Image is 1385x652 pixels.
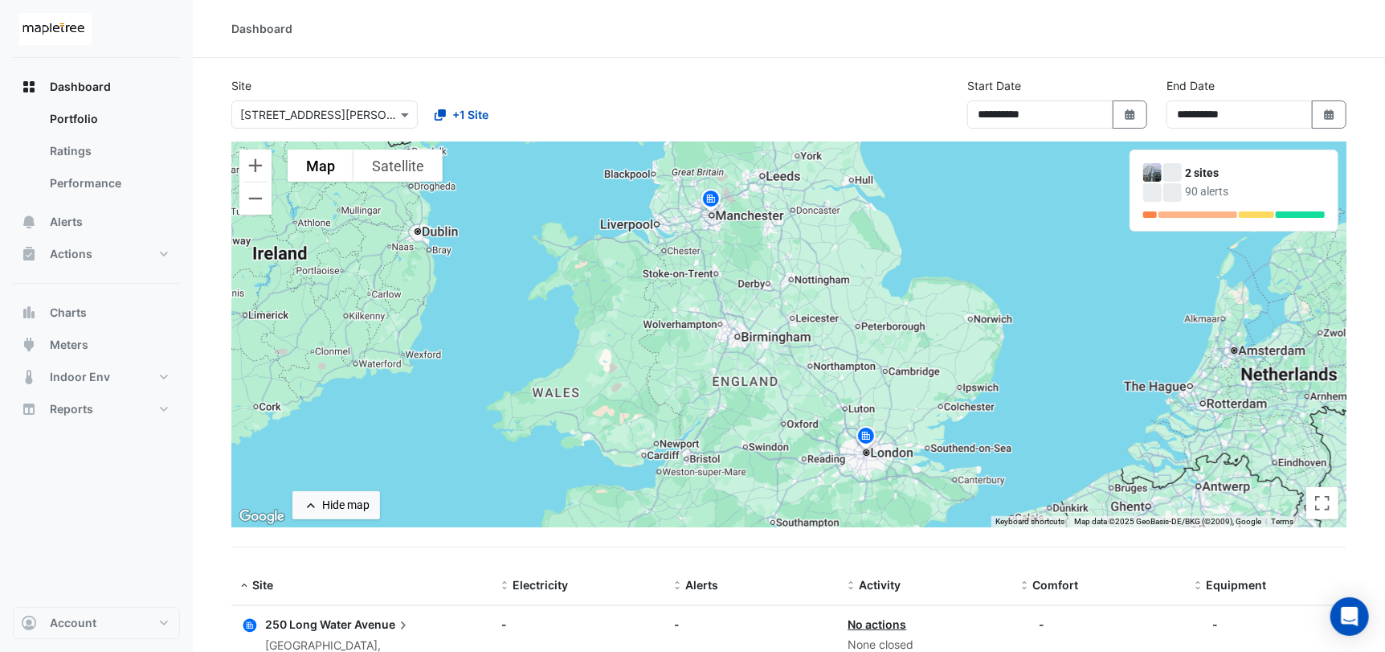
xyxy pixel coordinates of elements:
[21,305,37,321] app-icon: Charts
[1185,183,1325,200] div: 90 alerts
[235,506,288,527] img: Google
[50,337,88,353] span: Meters
[1271,517,1293,526] a: Terms (opens in new tab)
[1212,616,1218,633] div: -
[1185,165,1325,182] div: 2 sites
[1032,578,1078,592] span: Comfort
[21,337,37,353] app-icon: Meters
[513,578,568,592] span: Electricity
[50,369,110,385] span: Indoor Env
[37,167,180,199] a: Performance
[1306,487,1338,519] button: Toggle fullscreen view
[252,578,273,592] span: Site
[501,616,656,633] div: -
[353,150,443,182] button: Show satellite imagery
[13,71,180,103] button: Dashboard
[1330,597,1369,636] div: Open Intercom Messenger
[995,516,1064,527] button: Keyboard shortcuts
[13,206,180,238] button: Alerts
[21,79,37,95] app-icon: Dashboard
[37,103,180,135] a: Portfolio
[37,135,180,167] a: Ratings
[21,246,37,262] app-icon: Actions
[50,246,92,262] span: Actions
[50,214,83,230] span: Alerts
[288,150,353,182] button: Show street map
[239,150,272,182] button: Zoom in
[13,361,180,393] button: Indoor Env
[675,616,829,633] div: -
[452,106,488,123] span: +1 Site
[13,238,180,270] button: Actions
[698,187,724,215] img: site-pin.svg
[231,20,292,37] div: Dashboard
[1166,77,1215,94] label: End Date
[50,401,93,417] span: Reports
[13,329,180,361] button: Meters
[239,182,272,215] button: Zoom out
[265,617,352,631] span: 250 Long Water
[13,393,180,425] button: Reports
[1322,108,1337,121] fa-icon: Select Date
[50,79,111,95] span: Dashboard
[50,305,87,321] span: Charts
[1074,517,1261,526] span: Map data ©2025 GeoBasis-DE/BKG (©2009), Google
[1039,616,1044,633] div: -
[686,578,719,592] span: Alerts
[13,103,180,206] div: Dashboard
[21,401,37,417] app-icon: Reports
[292,491,380,519] button: Hide map
[13,297,180,329] button: Charts
[21,214,37,230] app-icon: Alerts
[424,100,499,129] button: +1 Site
[848,617,906,631] a: No actions
[1143,163,1162,182] img: 3 Hardman Street
[235,506,288,527] a: Open this area in Google Maps (opens a new window)
[1206,578,1266,592] span: Equipment
[19,13,92,45] img: Company Logo
[354,616,411,634] span: Avenue
[853,424,879,453] img: site-pin.svg
[322,497,370,514] div: Hide map
[50,615,96,631] span: Account
[21,369,37,385] app-icon: Indoor Env
[859,578,901,592] span: Activity
[967,77,1021,94] label: Start Date
[231,77,251,94] label: Site
[13,607,180,639] button: Account
[1123,108,1138,121] fa-icon: Select Date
